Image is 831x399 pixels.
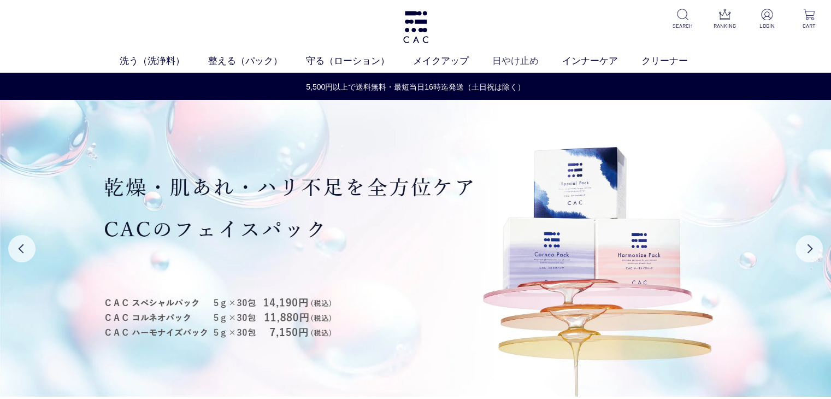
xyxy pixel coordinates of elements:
button: Previous [8,235,36,262]
a: 守る（ローション） [306,54,413,68]
p: SEARCH [669,22,696,30]
button: Next [795,235,823,262]
a: CART [795,9,822,30]
a: クリーナー [641,54,711,68]
a: 洗う（洗浄料） [120,54,208,68]
a: 日やけ止め [492,54,562,68]
a: SEARCH [669,9,696,30]
a: 整える（パック） [208,54,306,68]
a: メイクアップ [413,54,492,68]
a: RANKING [711,9,738,30]
img: logo [402,11,430,43]
p: LOGIN [753,22,780,30]
p: CART [795,22,822,30]
a: 5,500円以上で送料無料・最短当日16時迄発送（土日祝は除く） [1,81,830,93]
a: LOGIN [753,9,780,30]
a: インナーケア [562,54,641,68]
p: RANKING [711,22,738,30]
